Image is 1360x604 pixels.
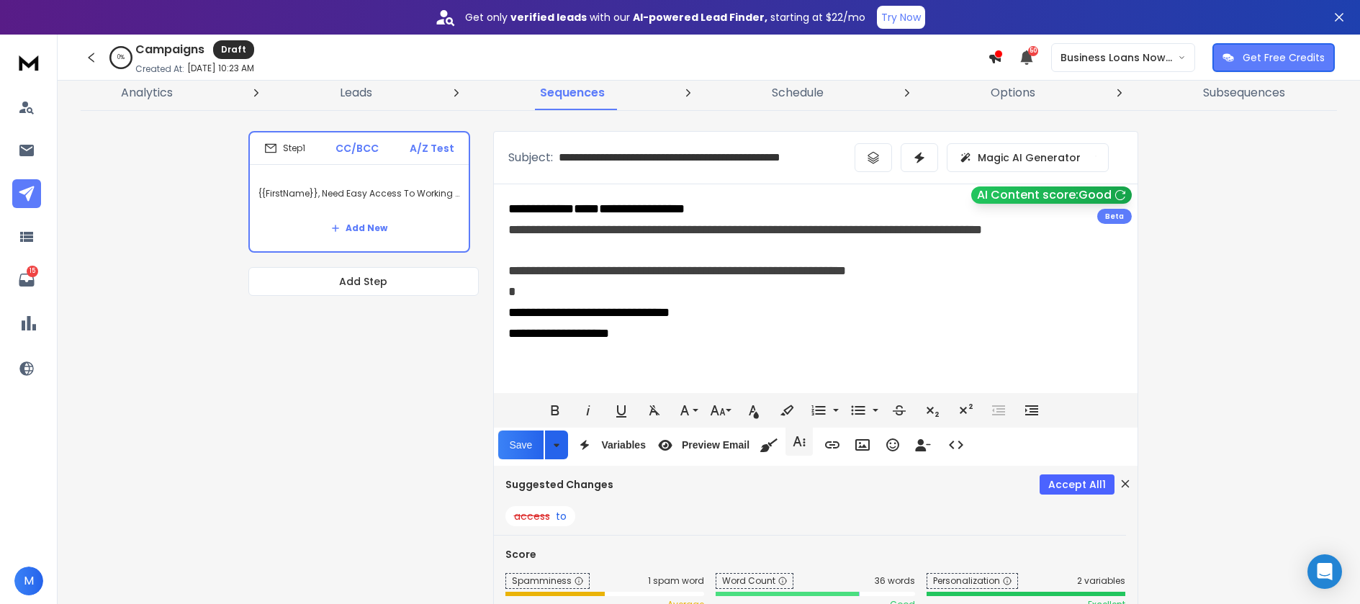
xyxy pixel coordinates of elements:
h3: Suggested Changes [505,477,613,492]
span: Word Count [716,573,793,589]
p: [DATE] 10:23 AM [187,63,254,74]
button: Superscript [952,396,979,425]
button: Try Now [877,6,925,29]
div: Step 1 [264,142,305,155]
p: CC/BCC [336,141,379,155]
button: Decrease Indent (Ctrl+[) [985,396,1012,425]
button: M [14,567,43,595]
span: Preview Email [679,439,752,451]
span: Personalization [927,573,1018,589]
button: Background Color [773,396,801,425]
p: {{FirstName}}, Need Easy Access To Working Capital? [258,173,460,214]
button: Variables [571,431,649,459]
span: access [514,509,550,523]
a: Leads [331,76,381,110]
button: Get Free Credits [1212,43,1335,72]
p: Business Loans Now ([PERSON_NAME]) [1060,50,1178,65]
a: Options [982,76,1044,110]
a: Subsequences [1194,76,1294,110]
button: Emoticons [879,431,906,459]
div: Draft [213,40,254,59]
span: Spamminess [505,573,590,589]
span: 50 [1028,46,1038,56]
li: Step1CC/BCCA/Z Test{{FirstName}}, Need Easy Access To Working Capital?Add New [248,131,470,253]
span: to [556,509,567,523]
p: Created At: [135,63,184,75]
div: Open Intercom Messenger [1307,554,1342,589]
h1: Campaigns [135,41,204,58]
strong: verified leads [510,10,587,24]
button: Code View [942,431,970,459]
button: Preview Email [652,431,752,459]
span: Variables [598,439,649,451]
p: Options [991,84,1035,102]
p: Magic AI Generator [978,150,1081,165]
button: Add Step [248,267,479,296]
button: Accept All1 [1040,474,1114,495]
a: 15 [12,266,41,294]
p: Analytics [121,84,173,102]
a: Schedule [763,76,832,110]
p: Subject: [508,149,553,166]
button: Unordered List [870,396,881,425]
button: Ordered List [830,396,842,425]
span: 36 words [875,575,915,587]
p: Leads [340,84,372,102]
button: Increase Indent (Ctrl+]) [1018,396,1045,425]
a: Sequences [531,76,613,110]
h3: Score [505,547,1126,562]
button: Save [498,431,544,459]
button: Magic AI Generator [947,143,1109,172]
strong: AI-powered Lead Finder, [633,10,767,24]
button: Strikethrough (Ctrl+S) [886,396,913,425]
p: Sequences [540,84,605,102]
button: Add New [320,214,399,243]
span: 1 spam word [648,575,704,587]
p: 15 [27,266,38,277]
button: Ordered List [805,396,832,425]
img: logo [14,49,43,76]
p: Try Now [881,10,921,24]
p: Get Free Credits [1243,50,1325,65]
button: Unordered List [845,396,872,425]
button: Font Family [674,396,701,425]
button: AI Content score:Good [971,186,1132,204]
p: Subsequences [1203,84,1285,102]
span: 2 variables [1077,575,1125,587]
div: Beta [1097,209,1132,224]
a: Analytics [112,76,181,110]
p: A/Z Test [410,141,454,155]
p: Schedule [772,84,824,102]
p: Get only with our starting at $22/mo [465,10,865,24]
p: 0 % [117,53,125,62]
